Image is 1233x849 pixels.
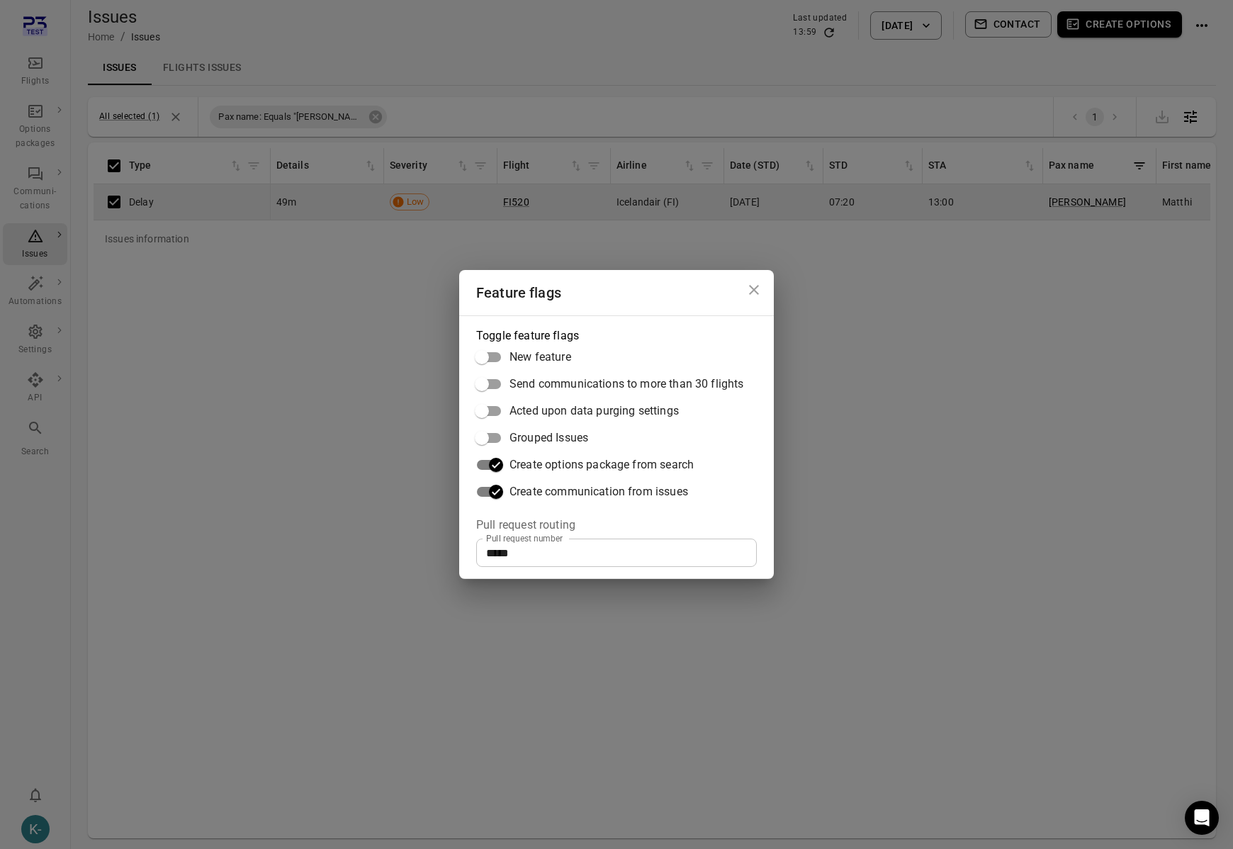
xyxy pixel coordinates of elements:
[509,403,679,420] span: Acted upon data purging settings
[486,532,563,544] label: Pull request number
[476,327,579,344] legend: Toggle feature flags
[509,349,571,366] span: New feature
[509,483,688,500] span: Create communication from issues
[509,456,694,473] span: Create options package from search
[459,270,774,315] h2: Feature flags
[476,517,575,533] legend: Pull request routing
[1185,801,1219,835] div: Open Intercom Messenger
[509,376,743,393] span: Send communications to more than 30 flights
[509,429,588,446] span: Grouped Issues
[740,276,768,304] button: Close dialog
